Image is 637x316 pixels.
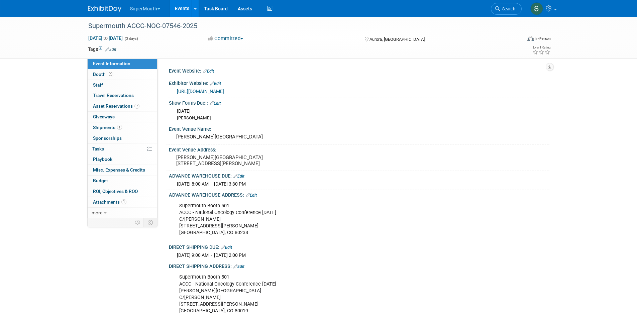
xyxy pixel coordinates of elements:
div: ADVANCE WAREHOUSE ADDRESS: [169,190,549,199]
a: [URL][DOMAIN_NAME] [177,89,224,94]
div: Show Forms Due:: [169,98,549,107]
div: Supermouth Booth 501 ACCC - National Oncology Conference [DATE] C/[PERSON_NAME] [STREET_ADDRESS][... [175,199,476,239]
a: Tasks [88,144,157,154]
div: Event Format [482,35,551,45]
span: to [102,35,109,41]
a: Booth [88,69,157,80]
a: Edit [233,174,244,179]
a: Edit [210,81,221,86]
td: Tags [88,46,116,52]
img: Samantha Meyers [530,2,543,15]
span: 7 [134,104,139,109]
span: Misc. Expenses & Credits [93,167,145,173]
span: [DATE] [DATE] [88,35,123,41]
span: Asset Reservations [93,103,139,109]
div: [PERSON_NAME][GEOGRAPHIC_DATA] [174,132,544,142]
span: Attachments [93,199,126,205]
div: Supermouth ACCC-NOC-07546-2025 [86,20,512,32]
div: DIRECT SHIPPING ADDRESS: [169,261,549,270]
span: 1 [121,199,126,204]
div: Event Website: [169,66,549,75]
a: ROI, Objectives & ROO [88,186,157,197]
a: Sponsorships [88,133,157,143]
a: Edit [203,69,214,74]
div: Event Venue Name: [169,124,549,132]
a: Edit [246,193,257,198]
span: Sponsorships [93,135,122,141]
button: Committed [206,35,246,42]
a: Attachments1 [88,197,157,207]
a: Edit [233,264,244,269]
a: Edit [210,101,221,106]
a: Asset Reservations7 [88,101,157,111]
div: DIRECT SHIPPING DUE: [169,242,549,251]
span: 1 [117,125,122,130]
span: Tasks [92,146,104,151]
span: ROI, Objectives & ROO [93,189,138,194]
span: Playbook [93,156,112,162]
span: more [92,210,102,215]
span: Booth not reserved yet [107,72,114,77]
a: Event Information [88,59,157,69]
span: Travel Reservations [93,93,134,98]
a: Search [491,3,522,15]
a: Staff [88,80,157,90]
span: Shipments [93,125,122,130]
span: Event Information [93,61,130,66]
span: [DATE] [177,108,191,114]
a: Giveaways [88,112,157,122]
a: Budget [88,176,157,186]
span: [DATE] 8:00 AM - [DATE] 3:30 PM [177,181,246,187]
div: Event Rating [532,46,550,49]
div: Exhibitor Website: [169,78,549,87]
img: ExhibitDay [88,6,121,12]
div: ADVANCE WAREHOUSE DUE: [169,171,549,180]
span: [DATE] 9:00 AM - [DATE] 2:00 PM [177,252,246,258]
img: Format-Inperson.png [527,36,534,41]
div: [PERSON_NAME] [177,115,544,121]
a: more [88,208,157,218]
td: Toggle Event Tabs [143,218,157,227]
span: Aurora, [GEOGRAPHIC_DATA] [369,37,425,42]
a: Edit [221,245,232,250]
span: Staff [93,82,103,88]
a: Edit [105,47,116,52]
span: (3 days) [124,36,138,41]
span: Giveaways [93,114,115,119]
a: Playbook [88,154,157,165]
span: Budget [93,178,108,183]
a: Travel Reservations [88,90,157,101]
td: Personalize Event Tab Strip [132,218,144,227]
div: In-Person [535,36,551,41]
pre: [PERSON_NAME][GEOGRAPHIC_DATA] [STREET_ADDRESS][PERSON_NAME] [176,154,320,167]
span: Search [500,6,515,11]
span: Booth [93,72,114,77]
a: Shipments1 [88,122,157,133]
a: Misc. Expenses & Credits [88,165,157,175]
div: Event Venue Address: [169,145,549,153]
